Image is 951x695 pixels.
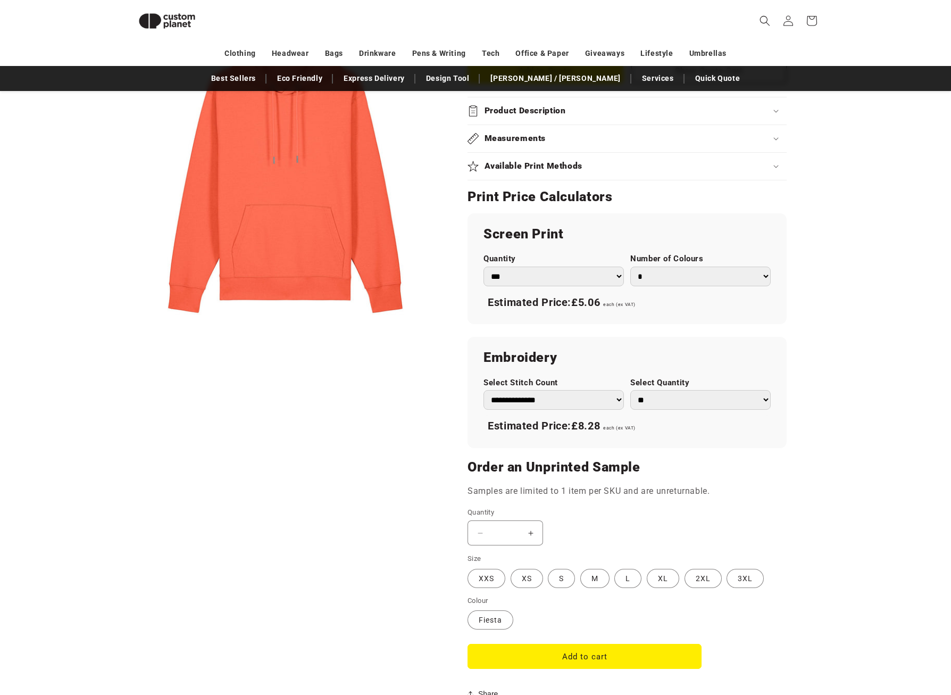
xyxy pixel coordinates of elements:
h2: Available Print Methods [485,161,583,172]
a: Express Delivery [338,69,410,88]
summary: Search [753,9,777,32]
img: Custom Planet [130,4,204,38]
a: Bags [325,44,343,63]
a: Pens & Writing [412,44,466,63]
summary: Available Print Methods [468,153,787,180]
span: £8.28 [571,419,600,432]
label: XS [511,569,543,588]
a: Giveaways [585,44,624,63]
label: Number of Colours [630,254,771,264]
label: XL [647,569,679,588]
h2: Measurements [485,133,546,144]
label: 2XL [685,569,722,588]
label: XXS [468,569,505,588]
label: Quantity [468,507,702,518]
a: Eco Friendly [272,69,328,88]
span: £5.06 [571,296,600,309]
iframe: Chat Widget [773,580,951,695]
a: Clothing [224,44,256,63]
label: Select Stitch Count [483,378,624,388]
label: Select Quantity [630,378,771,388]
a: Design Tool [421,69,475,88]
legend: Size [468,553,482,564]
span: each (ex VAT) [603,425,636,431]
a: Tech [482,44,499,63]
h2: Embroidery [483,349,771,366]
a: Headwear [272,44,309,63]
div: Estimated Price: [483,415,771,437]
label: S [548,569,575,588]
div: Estimated Price: [483,292,771,314]
h2: Screen Print [483,226,771,243]
span: each (ex VAT) [603,302,636,307]
h2: Order an Unprinted Sample [468,459,787,476]
a: [PERSON_NAME] / [PERSON_NAME] [485,69,625,88]
legend: Colour [468,595,489,606]
a: Best Sellers [206,69,261,88]
a: Office & Paper [515,44,569,63]
a: Quick Quote [690,69,746,88]
button: Add to cart [468,644,702,669]
label: Fiesta [468,610,513,630]
a: Services [637,69,679,88]
label: M [580,569,610,588]
h2: Print Price Calculators [468,188,787,205]
a: Drinkware [359,44,396,63]
p: Samples are limited to 1 item per SKU and are unreturnable. [468,484,787,499]
label: 3XL [727,569,764,588]
h2: Product Description [485,105,566,117]
a: Umbrellas [689,44,727,63]
summary: Product Description [468,97,787,125]
summary: Measurements [468,125,787,152]
label: Quantity [483,254,624,264]
media-gallery: Gallery Viewer [130,16,441,327]
label: L [614,569,641,588]
a: Lifestyle [640,44,673,63]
